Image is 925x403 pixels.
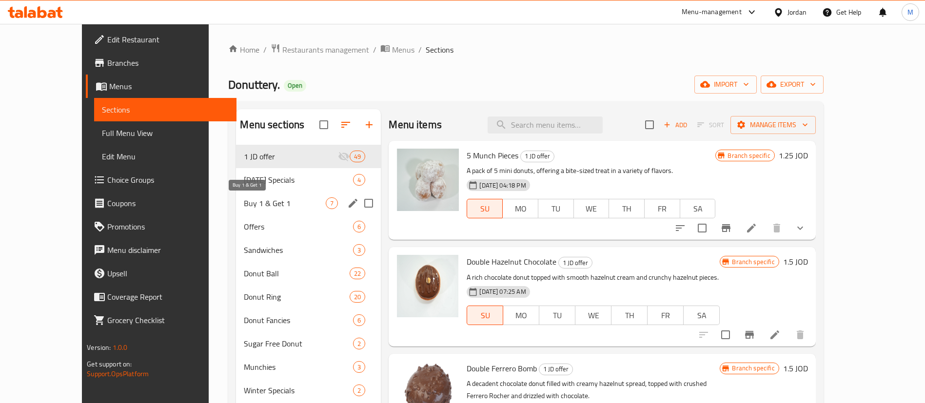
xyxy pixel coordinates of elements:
[662,119,689,131] span: Add
[314,115,334,135] span: Select all sections
[728,257,778,267] span: Branch specific
[684,202,712,216] span: SA
[396,149,459,211] img: 5 Munch Pieces
[236,262,381,285] div: Donut Ball22
[471,202,499,216] span: SU
[236,215,381,238] div: Offers6
[86,262,236,285] a: Upsell
[354,386,365,395] span: 2
[244,244,353,256] div: Sandwiches
[354,363,365,372] span: 3
[769,329,781,341] a: Edit menu item
[389,117,442,132] h2: Menu items
[669,216,692,240] button: sort-choices
[467,199,503,218] button: SU
[350,292,365,302] span: 20
[244,384,353,396] div: Winter Specials
[107,291,229,303] span: Coverage Report
[738,119,808,131] span: Manage items
[467,361,537,376] span: Double Ferrero Bomb
[353,174,365,186] div: items
[539,364,572,375] span: 1 JD offer
[353,338,365,349] div: items
[578,202,606,216] span: WE
[86,192,236,215] a: Coupons
[244,268,350,279] span: Donut Ball
[244,361,353,373] span: Munchies
[611,306,648,325] button: TH
[539,364,573,375] div: 1 JD offer
[765,216,788,240] button: delete
[107,314,229,326] span: Grocery Checklist
[467,306,503,325] button: SU
[691,117,730,133] span: Select section first
[244,151,338,162] span: 1 JD offer
[107,57,229,69] span: Branches
[326,199,337,208] span: 7
[475,287,530,296] span: [DATE] 07:25 AM
[746,222,757,234] a: Edit menu item
[244,291,350,303] span: Donut Ring
[467,148,518,163] span: 5 Munch Pieces
[467,254,556,269] span: Double Hazelnut Chocolate
[649,202,676,216] span: FR
[350,269,365,278] span: 22
[86,238,236,262] a: Menu disclaimer
[396,255,459,317] img: Double Hazelnut Chocolate
[107,174,229,186] span: Choice Groups
[353,244,365,256] div: items
[102,151,229,162] span: Edit Menu
[467,271,720,284] p: A rich chocolate donut topped with smooth hazelnut cream and crunchy hazelnut pieces.
[680,199,716,218] button: SA
[579,308,608,323] span: WE
[609,199,645,218] button: TH
[502,199,538,218] button: MO
[86,168,236,192] a: Choice Groups
[350,151,365,162] div: items
[507,308,535,323] span: MO
[907,7,913,18] span: M
[244,314,353,326] div: Donut Fancies
[788,216,812,240] button: show more
[240,117,304,132] h2: Menu sections
[236,145,381,168] div: 1 JD offer49
[94,145,236,168] a: Edit Menu
[354,222,365,231] span: 6
[467,378,720,402] p: A decadent chocolate donut filled with creamy hazelnut spread, topped with crushed Ferrero Rocher...
[761,76,824,94] button: export
[353,384,365,396] div: items
[236,238,381,262] div: Sandwiches3
[488,116,603,134] input: search
[87,358,132,370] span: Get support on:
[334,113,357,136] span: Sort sections
[354,246,365,255] span: 3
[244,338,353,349] div: Sugar Free Donut
[573,199,610,218] button: WE
[538,199,574,218] button: TU
[236,285,381,308] div: Donut Ring20
[94,121,236,145] a: Full Menu View
[107,197,229,209] span: Coupons
[615,308,644,323] span: TH
[660,117,691,133] span: Add item
[354,316,365,325] span: 6
[418,44,422,56] li: /
[507,202,534,216] span: MO
[392,44,414,56] span: Menus
[228,43,823,56] nav: breadcrumb
[236,355,381,379] div: Munchies3
[558,257,592,269] div: 1 JD offer
[575,306,611,325] button: WE
[353,221,365,232] div: items
[107,221,229,232] span: Promotions
[102,104,229,115] span: Sections
[539,306,575,325] button: TU
[682,6,742,18] div: Menu-management
[688,308,716,323] span: SA
[724,151,774,160] span: Branch specific
[350,291,365,303] div: items
[284,80,306,92] div: Open
[244,174,353,186] span: [DATE] Specials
